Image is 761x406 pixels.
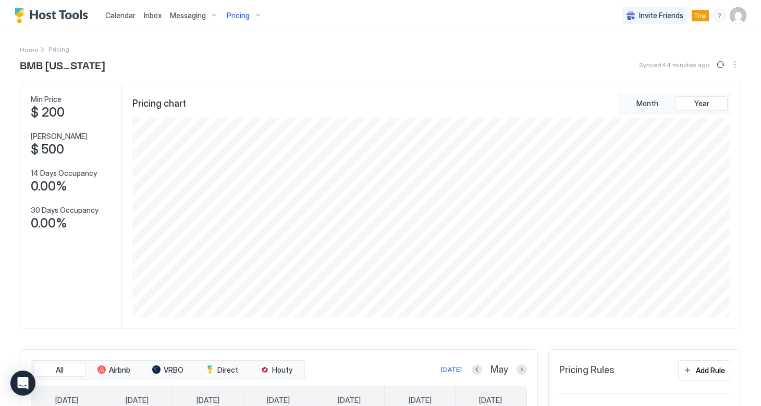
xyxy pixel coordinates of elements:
[479,396,502,405] span: [DATE]
[31,142,64,157] span: $ 500
[267,396,290,405] span: [DATE]
[696,365,725,376] div: Add Rule
[105,10,136,21] a: Calendar
[144,10,162,21] a: Inbox
[132,98,186,110] span: Pricing chart
[196,363,248,377] button: Direct
[694,11,707,20] span: Trial
[678,360,730,380] button: Add Rule
[56,365,64,375] span: All
[10,371,35,396] div: Open Intercom Messenger
[639,61,710,69] span: Synced 44 minutes ago
[55,396,78,405] span: [DATE]
[31,206,99,215] span: 30 Days Occupancy
[126,396,149,405] span: [DATE]
[338,396,361,405] span: [DATE]
[170,11,206,20] span: Messaging
[227,11,250,20] span: Pricing
[144,11,162,20] span: Inbox
[48,45,69,53] span: Breadcrumb
[439,363,463,376] button: [DATE]
[31,169,97,178] span: 14 Days Occupancy
[636,99,658,108] span: Month
[619,94,730,113] div: tab-group
[729,58,741,71] div: menu
[20,44,38,55] a: Home
[441,365,462,374] div: [DATE]
[31,132,88,141] span: [PERSON_NAME]
[639,11,683,20] span: Invite Friends
[559,364,615,376] span: Pricing Rules
[250,363,302,377] button: Houfy
[88,363,140,377] button: Airbnb
[714,58,727,71] button: Sync prices
[31,215,67,231] span: 0.00%
[164,365,183,375] span: VRBO
[33,363,85,377] button: All
[409,396,432,405] span: [DATE]
[31,105,65,120] span: $ 200
[472,364,482,375] button: Previous month
[713,9,726,22] div: menu
[676,96,728,111] button: Year
[31,95,62,104] span: Min Price
[272,365,292,375] span: Houfy
[517,364,527,375] button: Next month
[730,7,746,24] div: User profile
[109,365,130,375] span: Airbnb
[105,11,136,20] span: Calendar
[20,46,38,54] span: Home
[694,99,709,108] span: Year
[621,96,673,111] button: Month
[217,365,238,375] span: Direct
[20,44,38,55] div: Breadcrumb
[15,8,93,23] a: Host Tools Logo
[490,364,508,376] span: May
[20,57,105,72] span: BMB [US_STATE]
[142,363,194,377] button: VRBO
[31,360,305,380] div: tab-group
[31,179,67,194] span: 0.00%
[729,58,741,71] button: More options
[197,396,219,405] span: [DATE]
